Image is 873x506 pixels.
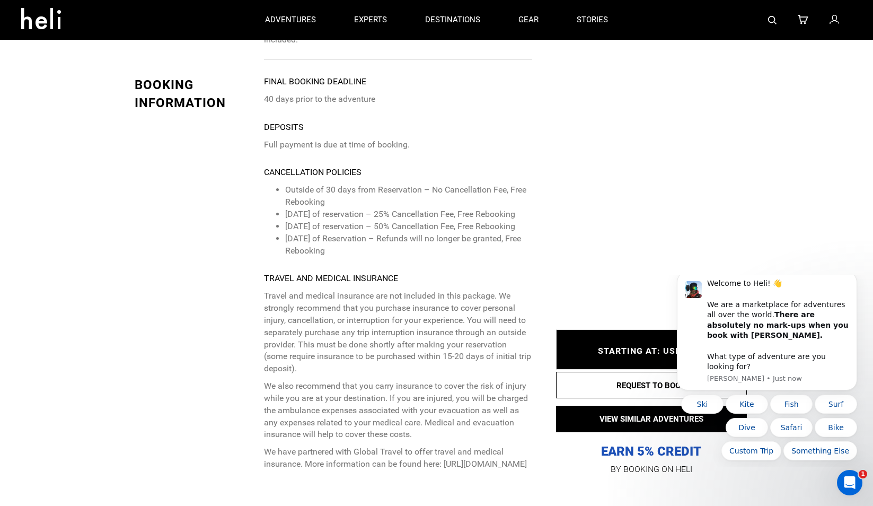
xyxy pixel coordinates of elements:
[264,380,532,441] p: We also recommend that you carry insurance to cover the risk of injury while you are at your dest...
[265,14,316,25] p: adventures
[425,14,480,25] p: destinations
[264,273,398,283] strong: TRAVEL AND MEDICAL INSURANCE
[65,143,107,162] button: Quick reply: Dive
[556,372,747,398] button: REQUEST TO BOOK
[556,337,747,460] p: EARN 5% CREDIT
[837,470,862,495] iframe: Intercom live chat
[109,119,152,138] button: Quick reply: Fish
[264,446,532,470] p: We have partnered with Global Travel to offer travel and medical insurance. More information can ...
[859,470,867,478] span: 1
[264,76,366,86] strong: Final booking deadline
[264,139,532,151] p: Full payment is due at time of booking.
[46,35,188,64] b: There are absolutely no mark-ups when you book with [PERSON_NAME].
[135,76,257,112] div: BOOKING INFORMATION
[285,221,532,233] li: [DATE] of reservation – 50% Cancellation Fee, Free Rebooking
[285,233,532,257] li: [DATE] of Reservation – Refunds will no longer be granted, Free Rebooking
[556,406,747,432] button: VIEW SIMILAR ADVENTURES
[264,290,532,375] p: Travel and medical insurance are not included in this package. We strongly recommend that you pur...
[24,6,41,23] img: Profile image for Carl
[46,99,188,108] p: Message from Carl, sent Just now
[661,275,873,467] iframe: Intercom notifications message
[46,3,188,97] div: Message content
[154,143,196,162] button: Quick reply: Bike
[65,119,107,138] button: Quick reply: Kite
[46,3,188,97] div: Welcome to Heli! 👋 We are a marketplace for adventures all over the world. What type of adventure...
[768,16,777,24] img: search-bar-icon.svg
[264,93,532,106] p: 40 days prior to the adventure
[109,143,152,162] button: Quick reply: Safari
[122,166,196,185] button: Quick reply: Something Else
[556,462,747,477] p: BY BOOKING ON HELI
[60,166,120,185] button: Quick reply: Custom Trip
[16,119,196,185] div: Quick reply options
[285,184,532,208] li: Outside of 30 days from Reservation – No Cancellation Fee, Free Rebooking
[264,122,304,132] strong: Deposits
[354,14,387,25] p: experts
[20,119,63,138] button: Quick reply: Ski
[264,167,361,177] strong: Cancellation Policies
[154,119,196,138] button: Quick reply: Surf
[285,208,532,221] li: [DATE] of reservation – 25% Cancellation Fee, Free Rebooking
[598,346,705,356] span: STARTING AT: USD1,250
